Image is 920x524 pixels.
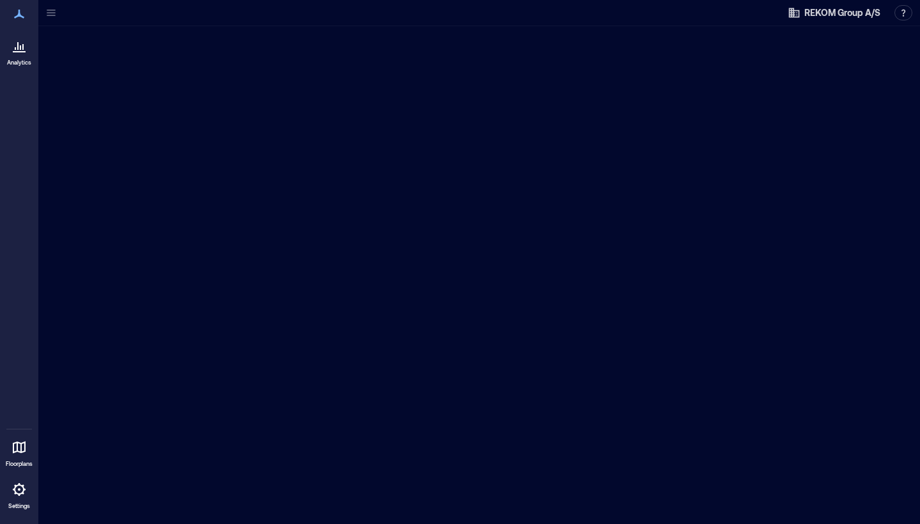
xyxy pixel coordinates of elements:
[6,460,33,468] p: Floorplans
[804,6,880,19] span: REKOM Group A/S
[784,3,884,23] button: REKOM Group A/S
[8,502,30,510] p: Settings
[2,432,36,472] a: Floorplans
[3,31,35,70] a: Analytics
[7,59,31,66] p: Analytics
[4,474,34,514] a: Settings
